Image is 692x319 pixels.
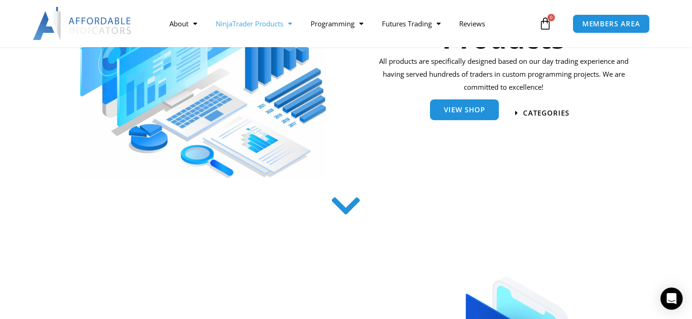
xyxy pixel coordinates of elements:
a: View Shop [430,99,499,120]
a: Reviews [450,13,494,34]
a: About [160,13,206,34]
img: LogoAI | Affordable Indicators – NinjaTrader [33,7,132,40]
span: 0 [548,14,555,21]
span: MEMBERS AREA [582,20,640,27]
a: MEMBERS AREA [573,14,650,33]
p: All products are specifically designed based on our day trading experience and having served hund... [376,55,632,94]
a: 0 [525,10,566,37]
nav: Menu [160,13,536,34]
span: View Shop [444,106,485,113]
a: Programming [301,13,373,34]
a: NinjaTrader Products [206,13,301,34]
a: categories [515,110,569,117]
div: Open Intercom Messenger [661,288,683,310]
span: categories [523,110,569,117]
a: Futures Trading [373,13,450,34]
